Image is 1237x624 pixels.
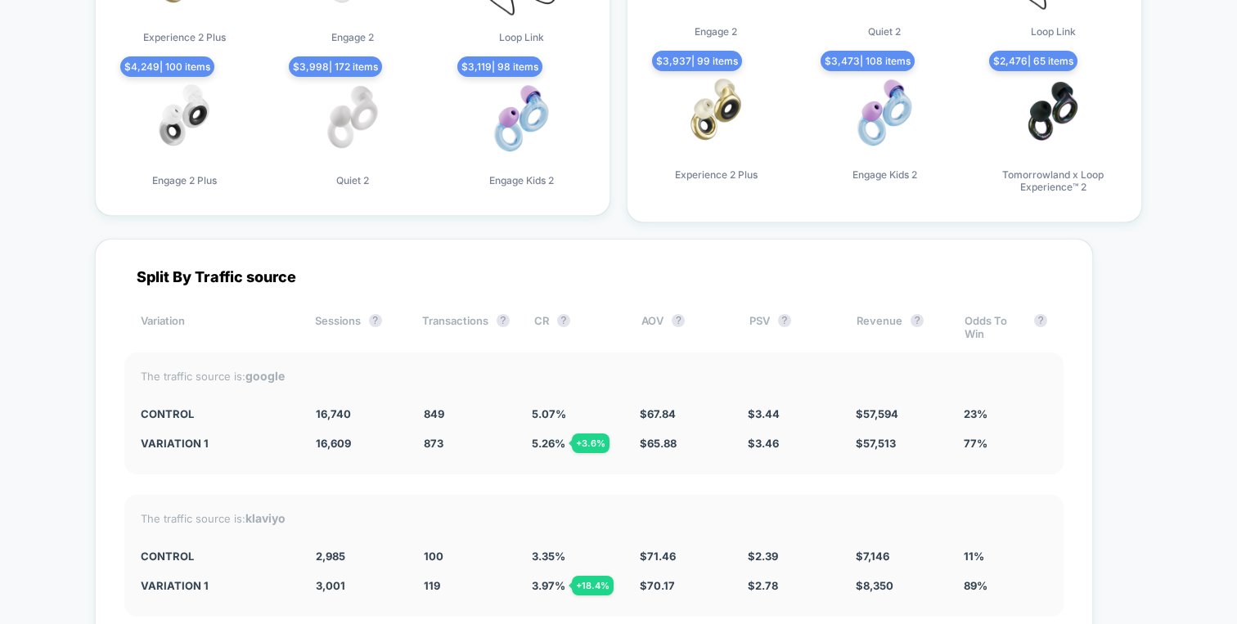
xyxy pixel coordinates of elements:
span: 2,985 [316,550,345,563]
div: Variation 1 [141,579,291,592]
button: ? [778,314,791,327]
span: $ 7,146 [856,550,889,563]
div: Variation [141,314,290,340]
span: $ 8,350 [856,579,893,592]
span: 119 [424,579,440,592]
span: Quiet 2 [868,25,901,38]
div: 89% [964,579,1047,592]
span: Engage Kids 2 [489,174,554,186]
div: The traffic source is: [141,511,1047,525]
span: 5.07 % [532,407,566,420]
div: CR [534,314,617,340]
span: $ 2.39 [748,550,778,563]
div: 77% [964,437,1047,450]
span: $ 70.17 [640,579,675,592]
div: Sessions [315,314,398,340]
span: 3.97 % [532,579,565,592]
div: Odds To Win [965,314,1047,340]
span: $ 65.88 [640,437,677,450]
span: $ 67.84 [640,407,676,420]
span: Loop Link [499,31,544,43]
span: Tomorrowland x Loop Experience™ 2 [992,168,1114,193]
button: ? [497,314,510,327]
div: 11% [964,550,1047,563]
span: $ 3,937 | 99 items [652,51,742,71]
strong: klaviyo [245,511,286,525]
span: Engage 2 Plus [152,174,217,186]
span: $ 57,513 [856,437,896,450]
span: $ 57,594 [856,407,898,420]
div: Transactions [422,314,510,340]
span: $ 3,473 | 108 items [821,51,915,71]
span: Experience 2 Plus [675,168,758,181]
span: $ 3,119 | 98 items [457,56,542,77]
button: ? [911,314,924,327]
div: The traffic source is: [141,369,1047,383]
span: 16,609 [316,437,351,450]
span: 16,740 [316,407,351,420]
span: $ 2.78 [748,579,778,592]
img: produt [1004,62,1102,160]
span: Loop Link [1031,25,1076,38]
span: $ 3.44 [748,407,780,420]
span: Quiet 2 [336,174,369,186]
div: + 18.4 % [572,576,614,595]
div: Variation 1 [141,437,291,450]
span: $ 4,249 | 100 items [120,56,214,77]
div: CONTROL [141,407,291,420]
span: 100 [424,550,443,563]
span: 5.26 % [532,437,565,450]
div: 23% [964,407,1047,420]
span: $ 71.46 [640,550,676,563]
span: 3.35 % [532,550,565,563]
img: produt [304,68,402,166]
span: $ 3,998 | 172 items [289,56,382,77]
div: PSV [749,314,832,340]
span: 873 [424,437,443,450]
span: 3,001 [316,579,345,592]
div: Revenue [857,314,939,340]
img: produt [667,62,765,160]
span: 849 [424,407,444,420]
div: Split By Traffic source [124,268,1064,285]
button: ? [557,314,570,327]
button: ? [1034,314,1047,327]
div: + 3.6 % [572,433,610,453]
div: CONTROL [141,550,291,563]
strong: google [245,369,285,383]
img: produt [135,68,233,166]
img: produt [835,62,933,160]
button: ? [369,314,382,327]
span: $ 3.46 [748,437,779,450]
span: Engage 2 [331,31,374,43]
div: AOV [641,314,724,340]
span: Engage Kids 2 [852,168,917,181]
button: ? [672,314,685,327]
span: $ 2,476 | 65 items [989,51,1077,71]
span: Engage 2 [695,25,737,38]
span: Experience 2 Plus [143,31,226,43]
img: produt [472,68,570,166]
